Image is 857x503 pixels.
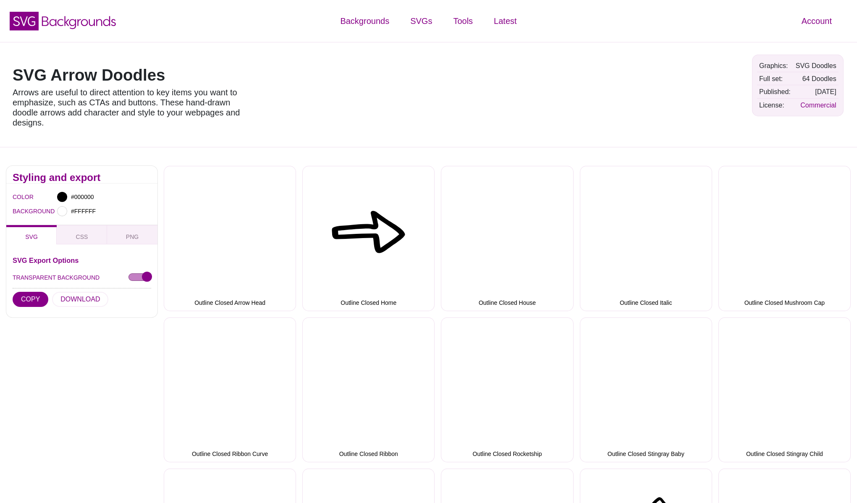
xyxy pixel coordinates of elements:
[718,317,851,462] button: Outline Closed Stingray Child
[13,272,100,283] label: TRANSPARENT BACKGROUND
[330,8,400,34] a: Backgrounds
[794,60,839,72] td: SVG Doodles
[757,60,793,72] td: Graphics:
[126,233,139,240] span: PNG
[52,292,108,307] button: DOWNLOAD
[757,86,793,98] td: Published:
[107,225,157,244] button: PNG
[13,191,23,202] label: COLOR
[400,8,443,34] a: SVGs
[441,317,573,462] button: Outline Closed Rocketship
[164,317,296,462] button: Outline Closed Ribbon Curve
[13,87,252,128] p: Arrows are useful to direct attention to key items you want to emphasize, such as CTAs and button...
[443,8,483,34] a: Tools
[580,317,712,462] button: Outline Closed Stingray Baby
[302,166,435,311] button: Outline Closed Home
[13,174,151,181] h2: Styling and export
[718,166,851,311] button: Outline Closed Mushroom Cap
[800,102,836,109] a: Commercial
[757,99,793,111] td: License:
[580,166,712,311] button: Outline Closed Italic
[441,166,573,311] button: Outline Closed House
[757,73,793,85] td: Full set:
[13,257,151,264] h3: SVG Export Options
[302,317,435,462] button: Outline Closed Ribbon
[794,73,839,85] td: 64 Doodles
[57,225,107,244] button: CSS
[791,8,842,34] a: Account
[483,8,527,34] a: Latest
[13,292,48,307] button: COPY
[794,86,839,98] td: [DATE]
[13,206,23,217] label: BACKGROUND
[164,166,296,311] button: Outline Closed Arrow Head
[13,67,252,83] h1: SVG Arrow Doodles
[76,233,88,240] span: CSS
